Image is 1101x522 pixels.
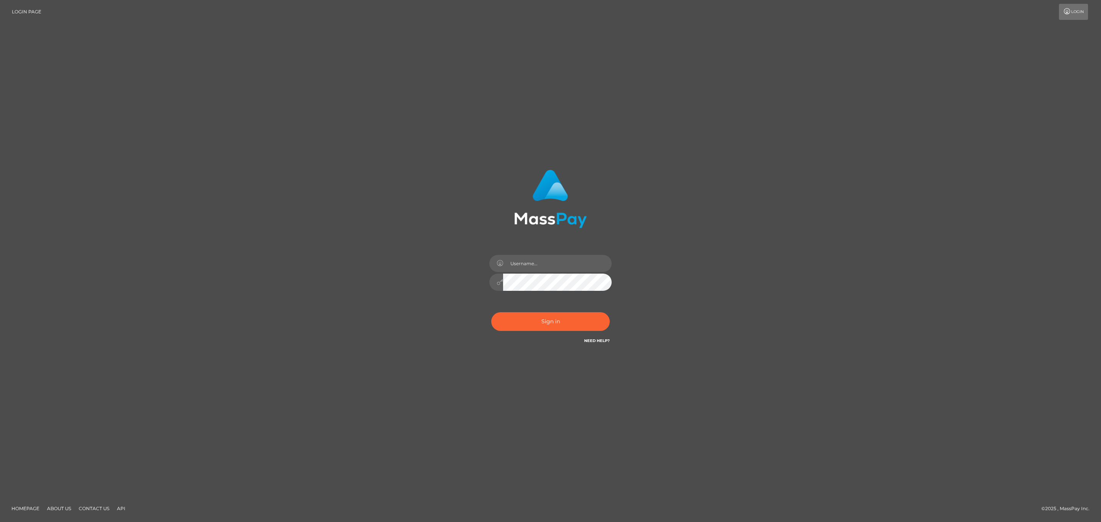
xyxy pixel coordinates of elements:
input: Username... [503,255,612,272]
a: About Us [44,503,74,514]
a: Need Help? [584,338,610,343]
button: Sign in [491,312,610,331]
a: Login [1059,4,1088,20]
a: API [114,503,128,514]
img: MassPay Login [514,170,587,228]
a: Homepage [8,503,42,514]
div: © 2025 , MassPay Inc. [1041,504,1095,513]
a: Contact Us [76,503,112,514]
a: Login Page [12,4,41,20]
